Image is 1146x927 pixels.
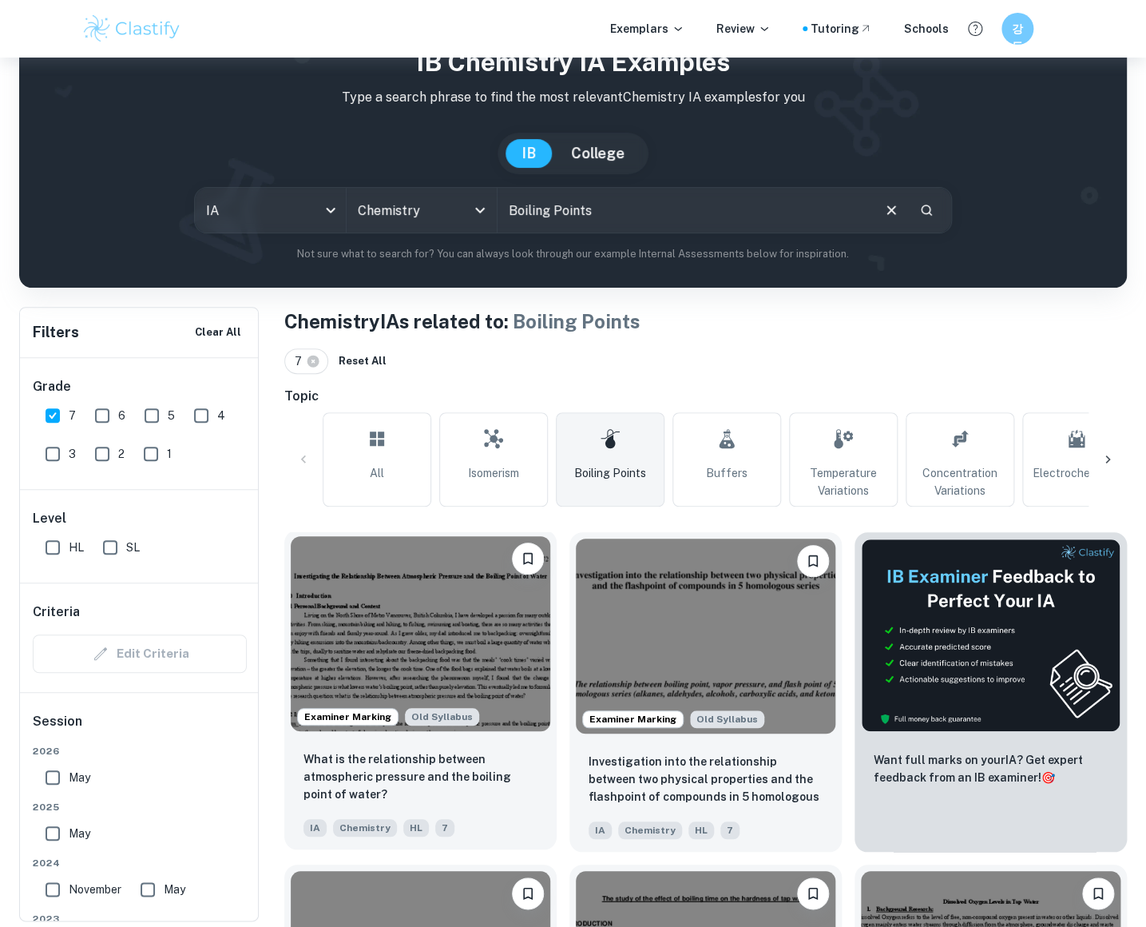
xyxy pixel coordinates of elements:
[33,856,247,870] span: 2024
[33,912,247,926] span: 2023
[69,445,76,463] span: 3
[333,819,397,837] span: Chemistry
[303,750,537,803] p: What is the relationship between atmospheric pressure and the boiling point of water?
[33,509,247,528] h6: Level
[335,349,391,373] button: Reset All
[405,708,479,726] span: Old Syllabus
[589,753,823,807] p: Investigation into the relationship between two physical properties and the flashpoint of compoun...
[69,881,121,898] span: November
[33,800,247,814] span: 2025
[468,464,519,482] span: Isomerism
[33,744,247,758] span: 2026
[876,195,906,225] button: Clear
[913,197,940,224] button: Search
[1033,464,1121,482] span: Electrochemistry
[811,20,872,38] a: Tutoring
[126,539,140,556] span: SL
[574,464,646,482] span: Boiling Points
[716,20,771,38] p: Review
[688,822,714,839] span: HL
[303,819,327,837] span: IA
[284,307,1127,336] h1: Chemistry IAs related to:
[498,188,870,233] input: E.g. enthalpy of combustion, Winkler method, phosphate and temperature...
[32,88,1114,107] p: Type a search phrase to find the most relevant Chemistry IA examples for you
[797,545,829,577] button: Bookmark
[618,822,682,839] span: Chemistry
[191,320,245,344] button: Clear All
[506,139,552,168] button: IB
[69,539,84,556] span: HL
[298,710,398,724] span: Examiner Marking
[435,819,454,837] span: 7
[576,539,835,734] img: Chemistry IA example thumbnail: Investigation into the relationship betw
[1001,13,1033,45] button: 강동
[569,532,842,852] a: Examiner MarkingStarting from the May 2025 session, the Chemistry IA requirements have changed. I...
[1008,20,1026,38] h6: 강동
[610,20,684,38] p: Exemplars
[284,387,1127,406] h6: Topic
[33,603,80,622] h6: Criteria
[913,464,1007,499] span: Concentration Variations
[874,751,1108,786] p: Want full marks on your IA ? Get expert feedback from an IB examiner!
[403,819,429,837] span: HL
[118,445,125,463] span: 2
[469,199,491,221] button: Open
[164,881,185,898] span: May
[69,407,76,424] span: 7
[69,769,90,786] span: May
[1041,771,1055,784] span: 🎯
[555,139,640,168] button: College
[855,532,1127,852] a: ThumbnailWant full marks on yourIA? Get expert feedback from an IB examiner!
[370,464,384,482] span: All
[295,352,309,370] span: 7
[589,822,612,839] span: IA
[706,464,747,482] span: Buffers
[720,822,740,839] span: 7
[284,532,557,852] a: Examiner MarkingStarting from the May 2025 session, the Chemistry IA requirements have changed. I...
[690,710,764,728] div: Starting from the May 2025 session, the Chemistry IA requirements have changed. It's OK to refer ...
[168,407,175,424] span: 5
[583,712,683,726] span: Examiner Marking
[904,20,949,38] a: Schools
[405,708,479,726] div: Starting from the May 2025 session, the Chemistry IA requirements have changed. It's OK to refer ...
[69,825,90,842] span: May
[33,321,79,344] h6: Filters
[291,536,550,731] img: Chemistry IA example thumbnail: What is the relationship between atmosph
[962,15,989,42] button: Help and Feedback
[118,407,125,424] span: 6
[513,310,640,332] span: Boiling Points
[33,377,247,396] h6: Grade
[797,877,829,909] button: Bookmark
[167,445,172,463] span: 1
[512,543,544,575] button: Bookmark
[32,246,1114,262] p: Not sure what to search for? You can always look through our example Internal Assessments below f...
[1082,877,1114,909] button: Bookmark
[690,710,764,728] span: Old Syllabus
[33,712,247,744] h6: Session
[861,539,1120,732] img: Thumbnail
[284,348,328,374] div: 7
[33,635,247,673] div: Criteria filters are unavailable when searching by topic
[217,407,225,424] span: 4
[81,13,183,45] img: Clastify logo
[512,877,544,909] button: Bookmark
[796,464,890,499] span: Temperature Variations
[195,188,345,233] div: IA
[32,43,1114,82] h1: IB Chemistry IA examples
